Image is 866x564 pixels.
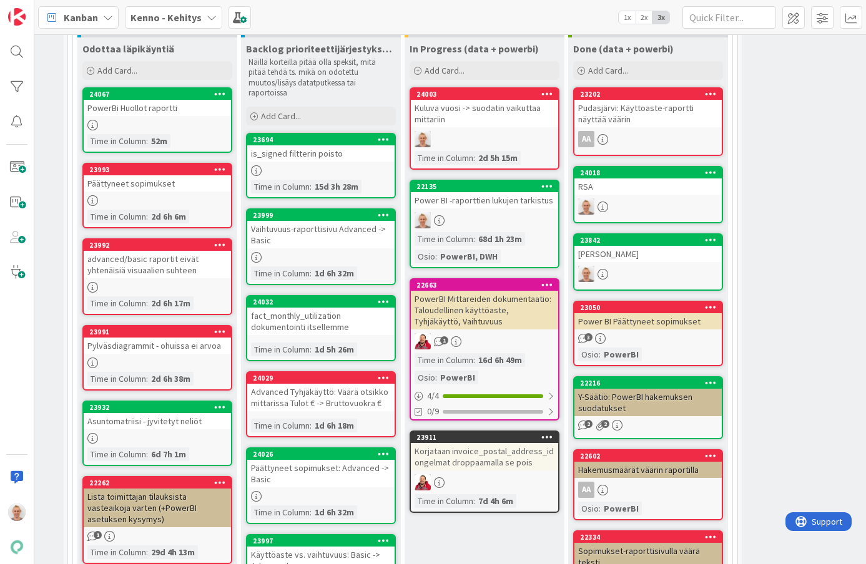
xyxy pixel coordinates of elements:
[87,372,146,386] div: Time in Column
[440,336,448,344] span: 1
[94,531,102,539] span: 1
[416,182,558,191] div: 22135
[84,402,231,429] div: 23932Asuntomatriisi - jyvitetyt neliöt
[87,545,146,559] div: Time in Column
[247,372,395,384] div: 24029
[574,532,722,543] div: 22334
[411,280,558,291] div: 22663
[251,419,310,432] div: Time in Column
[415,474,431,490] img: JS
[8,8,26,26] img: Visit kanbanzone.com
[146,296,148,310] span: :
[574,246,722,262] div: [PERSON_NAME]
[411,212,558,228] div: PM
[84,164,231,175] div: 23993
[584,333,593,341] span: 3
[87,210,146,223] div: Time in Column
[415,371,435,384] div: Osio
[8,503,26,521] img: PM
[148,447,189,461] div: 6d 7h 1m
[652,11,669,24] span: 3x
[427,405,439,418] span: 0/9
[84,402,231,413] div: 23932
[574,131,722,147] div: AA
[247,296,395,308] div: 24032
[146,134,148,148] span: :
[247,308,395,335] div: fact_monthly_utilization dokumentointi itsellemme
[580,303,722,312] div: 23050
[247,384,395,411] div: Advanced Tyhjäkäyttö: Väärä otsikko mittarissa Tulot € -> Bruttovuokra €
[473,353,475,367] span: :
[435,371,437,384] span: :
[473,494,475,508] span: :
[578,502,599,515] div: Osio
[247,210,395,221] div: 23999
[574,100,722,127] div: Pudasjärvi: Käyttoaste-raportti näyttää väärin
[253,450,395,459] div: 24026
[248,57,393,98] p: Näillä korteilla pitää olla speksit, mitä pitää tehdä ts. mikä on odotettu muutos/lisäys datatput...
[601,502,642,515] div: PowerBI
[574,482,722,498] div: AA
[89,403,231,412] div: 23932
[89,479,231,487] div: 22262
[411,474,558,490] div: JS
[574,167,722,195] div: 24018RSA
[574,302,722,313] div: 23050
[574,167,722,178] div: 24018
[84,489,231,527] div: Lista toimittajan tilauksista vasteaikoja varten (+PowerBI asetuksen kysymys)
[247,460,395,487] div: Päättyneet sopimukset: Advanced -> Basic
[84,477,231,489] div: 22262
[251,180,310,193] div: Time in Column
[84,100,231,116] div: PowerBi Huollot raportti
[253,211,395,220] div: 23999
[580,452,722,460] div: 22602
[310,505,312,519] span: :
[84,164,231,192] div: 23993Päättyneet sopimukset
[89,328,231,336] div: 23991
[578,131,594,147] div: AA
[253,537,395,545] div: 23997
[415,232,473,246] div: Time in Column
[87,134,146,148] div: Time in Column
[584,420,593,428] span: 2
[247,134,395,145] div: 23694
[312,266,357,280] div: 1d 6h 32m
[251,343,310,356] div: Time in Column
[578,482,594,498] div: AA
[84,251,231,278] div: advanced/basic raportit eivät yhtenäisiä visuaalien suhteen
[574,266,722,282] div: PM
[415,353,473,367] div: Time in Column
[416,433,558,442] div: 23911
[435,250,437,263] span: :
[246,42,396,55] span: Backlog prioriteettijärjestyksessä (data + powerbi)
[411,100,558,127] div: Kuluva vuosi -> suodatin vaikuttaa mittariin
[601,420,609,428] span: 2
[261,110,301,122] span: Add Card...
[89,241,231,250] div: 23992
[411,131,558,147] div: PM
[636,11,652,24] span: 2x
[247,449,395,487] div: 24026Päättyneet sopimukset: Advanced -> Basic
[475,151,521,165] div: 2d 5h 15m
[130,11,202,24] b: Kenno - Kehitys
[574,89,722,100] div: 23202
[415,333,431,349] img: JS
[247,145,395,162] div: is_signed filtterin poisto
[411,432,558,470] div: 23911Korjataan invoice_postal_address_id ongelmat droppaamalla se pois
[574,302,722,329] div: 23050Power BI Päättyneet sopimukset
[580,533,722,542] div: 22334
[84,326,231,354] div: 23991Pylväsdiagrammit - ohuissa ei arvoa
[87,447,146,461] div: Time in Column
[574,450,722,478] div: 22602Hakemusmäärät väärin raportilla
[89,165,231,174] div: 23993
[411,443,558,470] div: Korjataan invoice_postal_address_id ongelmat droppaamalla se pois
[588,65,628,76] span: Add Card...
[251,266,310,280] div: Time in Column
[415,212,431,228] img: PM
[148,134,170,148] div: 52m
[427,389,439,402] span: 4 / 4
[437,371,478,384] div: PowerBI
[253,298,395,306] div: 24032
[253,135,395,144] div: 23694
[84,477,231,527] div: 22262Lista toimittajan tilauksista vasteaikoja varten (+PowerBI asetuksen kysymys)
